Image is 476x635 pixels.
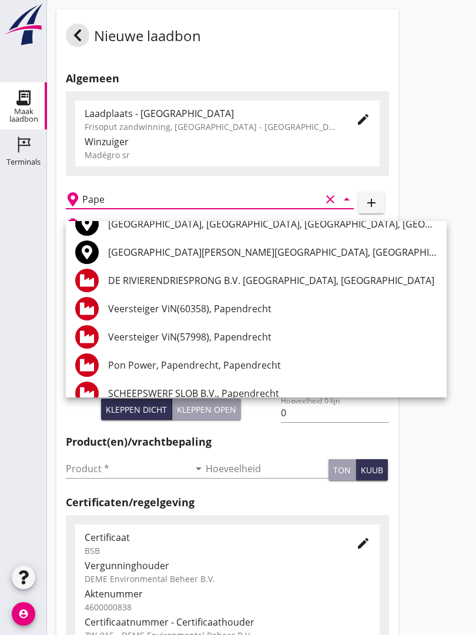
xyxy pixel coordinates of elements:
i: edit [356,112,370,126]
div: ton [333,464,351,476]
button: Kleppen dicht [101,399,172,420]
div: DE RIVIERENDRIESPRONG B.V. [GEOGRAPHIC_DATA], [GEOGRAPHIC_DATA] [108,273,437,288]
h2: Beladen vaartuig [85,219,145,229]
div: [GEOGRAPHIC_DATA], [GEOGRAPHIC_DATA], [GEOGRAPHIC_DATA], [GEOGRAPHIC_DATA] [108,217,437,231]
i: account_circle [12,602,35,626]
div: Kleppen open [177,403,236,416]
div: Frisoput zandwinning, [GEOGRAPHIC_DATA] - [GEOGRAPHIC_DATA]. [85,121,337,133]
div: Aktenummer [85,587,370,601]
i: add [364,196,378,210]
div: kuub [361,464,383,476]
button: Kleppen open [172,399,241,420]
button: ton [328,459,356,480]
div: SCHEEPSWERF SLOB B.V., Papendrecht [108,386,437,400]
input: Losplaats [82,190,321,209]
div: Certificaat [85,530,337,544]
div: Veersteiger ViN(60358), Papendrecht [108,302,437,316]
i: arrow_drop_down [340,192,354,206]
i: edit [356,536,370,550]
div: Madégro sr [85,149,370,161]
div: Nieuwe laadbon [66,24,201,52]
h2: Algemeen [66,71,389,86]
div: 4600000838 [85,601,370,613]
div: Certificaatnummer - Certificaathouder [85,615,370,629]
div: [GEOGRAPHIC_DATA][PERSON_NAME][GEOGRAPHIC_DATA], [GEOGRAPHIC_DATA], [GEOGRAPHIC_DATA] [108,245,437,259]
div: BSB [85,544,337,557]
i: clear [323,192,337,206]
input: Hoeveelheid 0-lijn [281,403,388,422]
div: Winzuiger [85,135,370,149]
div: Laadplaats - [GEOGRAPHIC_DATA] [85,106,337,121]
h2: Certificaten/regelgeving [66,494,389,510]
div: Terminals [6,158,41,166]
input: Product * [66,459,189,478]
h2: Product(en)/vrachtbepaling [66,434,389,450]
img: logo-small.a267ee39.svg [2,3,45,46]
div: Pon Power, Papendrecht, Papendrecht [108,358,437,372]
input: Hoeveelheid [206,459,329,478]
div: Vergunninghouder [85,559,370,573]
i: arrow_drop_down [192,462,206,476]
div: Veersteiger ViN(57998), Papendrecht [108,330,437,344]
button: kuub [356,459,388,480]
div: DEME Environmental Beheer B.V. [85,573,370,585]
div: Kleppen dicht [106,403,167,416]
